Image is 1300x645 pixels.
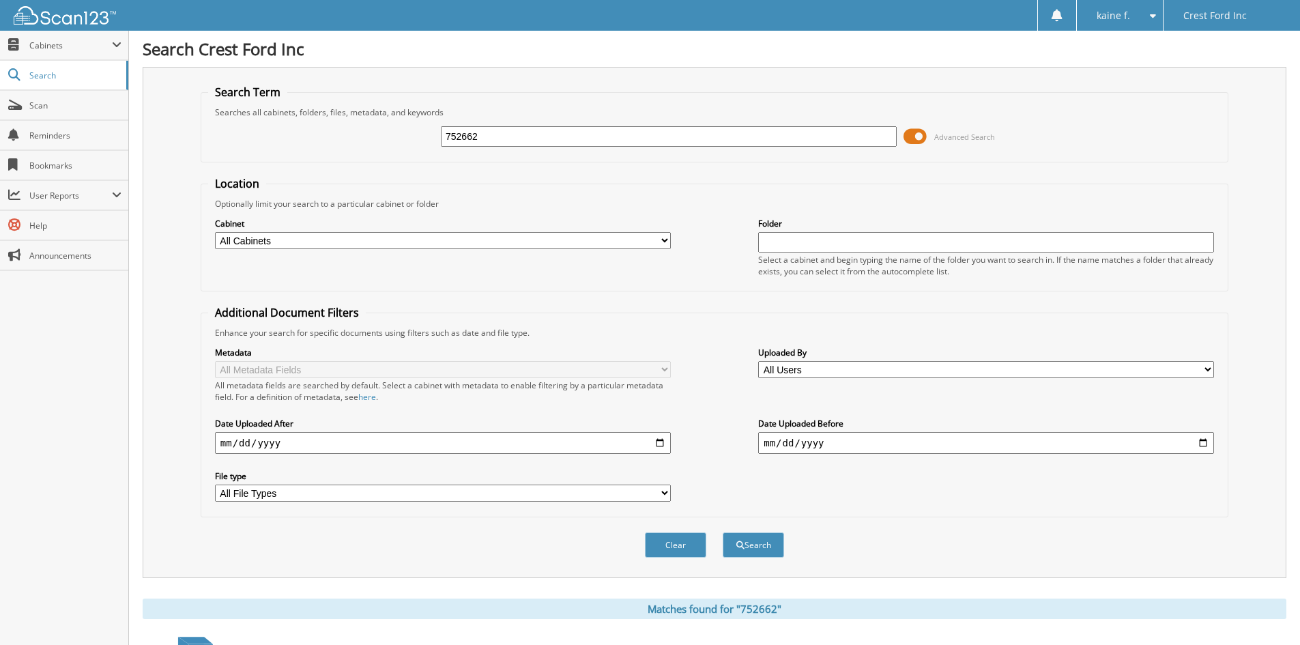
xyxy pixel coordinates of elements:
[1183,12,1247,20] span: Crest Ford Inc
[758,218,1214,229] label: Folder
[29,130,121,141] span: Reminders
[143,38,1286,60] h1: Search Crest Ford Inc
[29,250,121,261] span: Announcements
[208,305,366,320] legend: Additional Document Filters
[758,418,1214,429] label: Date Uploaded Before
[208,176,266,191] legend: Location
[29,40,112,51] span: Cabinets
[758,347,1214,358] label: Uploaded By
[14,6,116,25] img: scan123-logo-white.svg
[758,254,1214,277] div: Select a cabinet and begin typing the name of the folder you want to search in. If the name match...
[208,327,1221,339] div: Enhance your search for specific documents using filters such as date and file type.
[143,599,1286,619] div: Matches found for "752662"
[358,391,376,403] a: here
[215,379,671,403] div: All metadata fields are searched by default. Select a cabinet with metadata to enable filtering b...
[1097,12,1130,20] span: kaine f.
[29,70,119,81] span: Search
[934,132,995,142] span: Advanced Search
[215,218,671,229] label: Cabinet
[208,85,287,100] legend: Search Term
[215,418,671,429] label: Date Uploaded After
[29,220,121,231] span: Help
[645,532,706,558] button: Clear
[208,198,1221,210] div: Optionally limit your search to a particular cabinet or folder
[723,532,784,558] button: Search
[215,470,671,482] label: File type
[208,106,1221,118] div: Searches all cabinets, folders, files, metadata, and keywords
[215,347,671,358] label: Metadata
[29,190,112,201] span: User Reports
[29,100,121,111] span: Scan
[215,432,671,454] input: start
[29,160,121,171] span: Bookmarks
[758,432,1214,454] input: end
